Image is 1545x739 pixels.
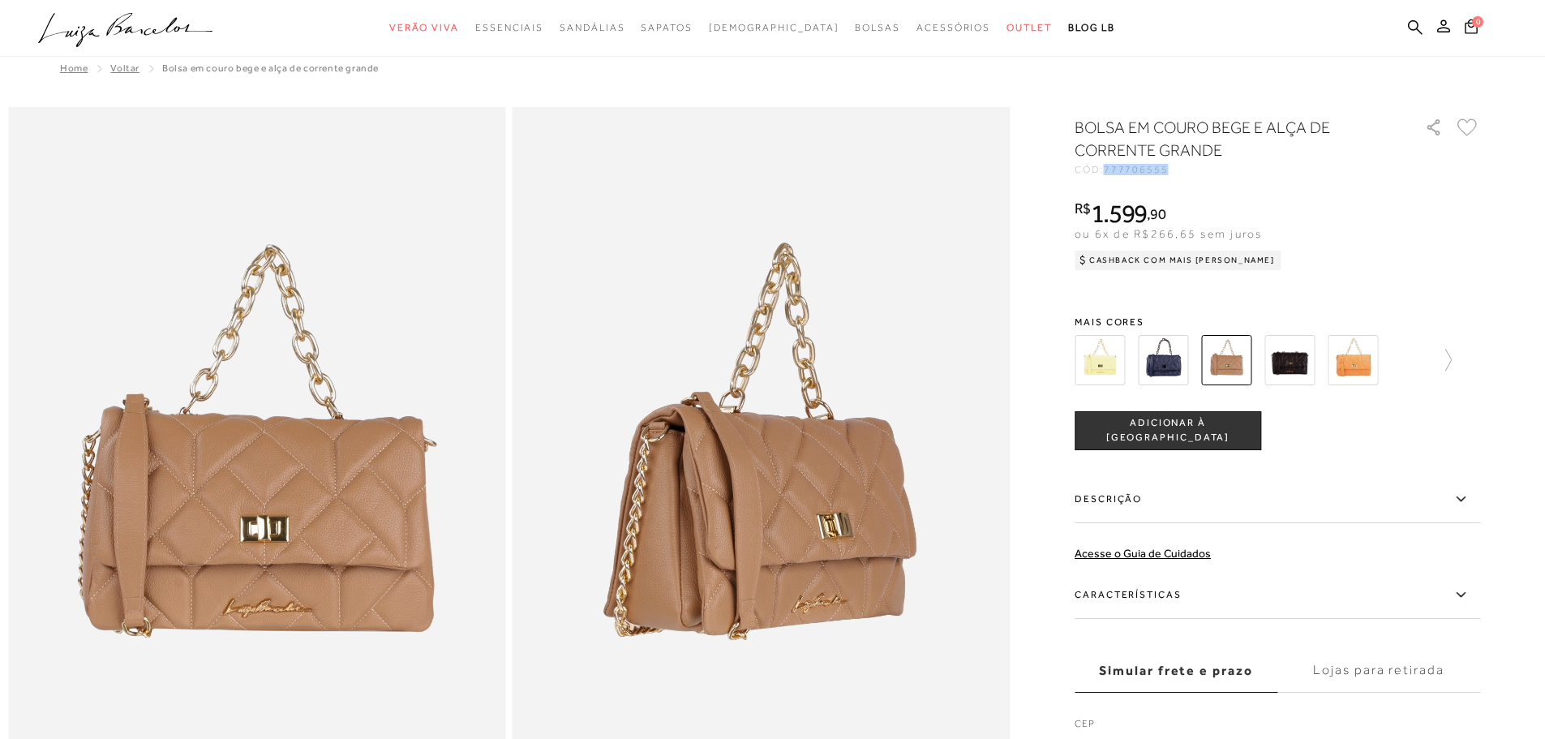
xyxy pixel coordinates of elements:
a: Acesse o Guia de Cuidados [1075,547,1211,560]
a: noSubCategoriesText [855,13,900,43]
a: noSubCategoriesText [641,13,692,43]
div: Cashback com Mais [PERSON_NAME] [1075,251,1281,270]
a: noSubCategoriesText [560,13,624,43]
span: Acessórios [916,22,990,33]
label: CEP [1075,716,1480,739]
span: 1.599 [1091,199,1148,228]
img: BOLSA EM COURO AZUL ATLÂNTICO E ALÇA DE CORRENTE GRANDE [1138,335,1188,385]
span: 90 [1150,205,1165,222]
span: Mais cores [1075,317,1480,327]
a: noSubCategoriesText [389,13,459,43]
i: R$ [1075,201,1091,216]
span: BOLSA EM COURO BEGE E ALÇA DE CORRENTE GRANDE [162,62,379,74]
h1: BOLSA EM COURO BEGE E ALÇA DE CORRENTE GRANDE [1075,116,1379,161]
span: Verão Viva [389,22,459,33]
img: BOLSA EM COURO AMARELO PALHA E ALÇA DE CORRENTE GRANDE [1075,335,1125,385]
a: noSubCategoriesText [1006,13,1052,43]
span: ADICIONAR À [GEOGRAPHIC_DATA] [1075,416,1260,445]
img: BOLSA EM COURO BEGE E ALÇA DE CORRENTE GRANDE [1201,335,1251,385]
span: Essenciais [475,22,543,33]
span: Sapatos [641,22,692,33]
a: BLOG LB [1068,13,1115,43]
label: Simular frete e prazo [1075,649,1277,693]
i: , [1147,207,1165,221]
label: Descrição [1075,476,1480,523]
span: Outlet [1006,22,1052,33]
label: Características [1075,572,1480,619]
img: BOLSA EM COURO CAFÉ E ALÇA DE CORRENTE GRANDE [1264,335,1315,385]
span: Sandálias [560,22,624,33]
span: ou 6x de R$266,65 sem juros [1075,227,1262,240]
a: Voltar [110,62,139,74]
span: Bolsas [855,22,900,33]
a: noSubCategoriesText [709,13,839,43]
span: 0 [1472,16,1483,28]
a: noSubCategoriesText [916,13,990,43]
a: noSubCategoriesText [475,13,543,43]
button: ADICIONAR À [GEOGRAPHIC_DATA] [1075,411,1261,450]
img: BOLSA EM COURO LARANJA DAMASCO E ALÇA DE CORRENTE GRANDE [1328,335,1378,385]
span: 777706555 [1104,164,1169,175]
button: 0 [1460,18,1483,40]
label: Lojas para retirada [1277,649,1480,693]
span: [DEMOGRAPHIC_DATA] [709,22,839,33]
a: Home [60,62,88,74]
div: CÓD: [1075,165,1399,174]
span: BLOG LB [1068,22,1115,33]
